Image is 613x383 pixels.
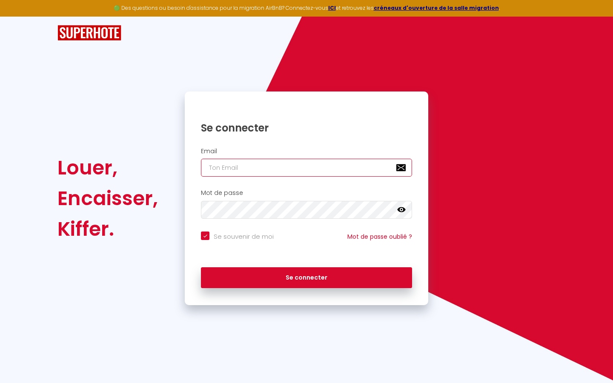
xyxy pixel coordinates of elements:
[7,3,32,29] button: Ouvrir le widget de chat LiveChat
[201,189,412,197] h2: Mot de passe
[57,152,158,183] div: Louer,
[201,267,412,289] button: Se connecter
[347,232,412,241] a: Mot de passe oublié ?
[201,148,412,155] h2: Email
[201,121,412,134] h1: Se connecter
[201,159,412,177] input: Ton Email
[57,214,158,244] div: Kiffer.
[57,25,121,41] img: SuperHote logo
[57,183,158,214] div: Encaisser,
[328,4,336,11] a: ICI
[374,4,499,11] a: créneaux d'ouverture de la salle migration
